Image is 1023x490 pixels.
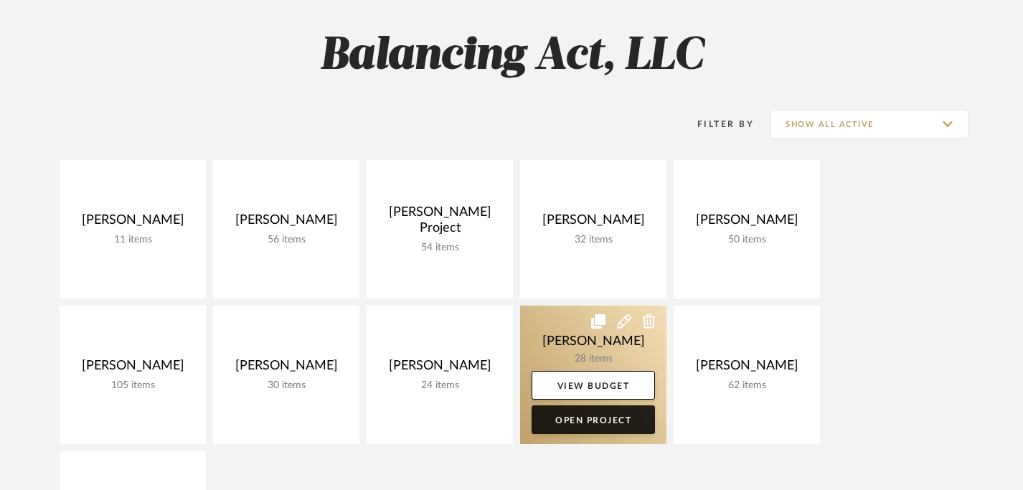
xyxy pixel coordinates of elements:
div: 56 items [225,234,348,246]
a: Open Project [532,405,655,434]
div: Filter By [679,117,754,131]
a: View Budget [532,371,655,400]
div: [PERSON_NAME] Project [378,204,501,242]
div: [PERSON_NAME] [532,212,655,234]
div: 32 items [532,234,655,246]
div: [PERSON_NAME] [225,212,348,234]
div: [PERSON_NAME] [71,358,194,380]
div: 54 items [378,242,501,254]
div: [PERSON_NAME] [378,358,501,380]
div: [PERSON_NAME] [685,212,808,234]
div: [PERSON_NAME] [225,358,348,380]
div: 62 items [685,380,808,392]
div: [PERSON_NAME] [71,212,194,234]
div: 30 items [225,380,348,392]
div: 50 items [685,234,808,246]
div: [PERSON_NAME] [685,358,808,380]
div: 105 items [71,380,194,392]
div: 11 items [71,234,194,246]
div: 24 items [378,380,501,392]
